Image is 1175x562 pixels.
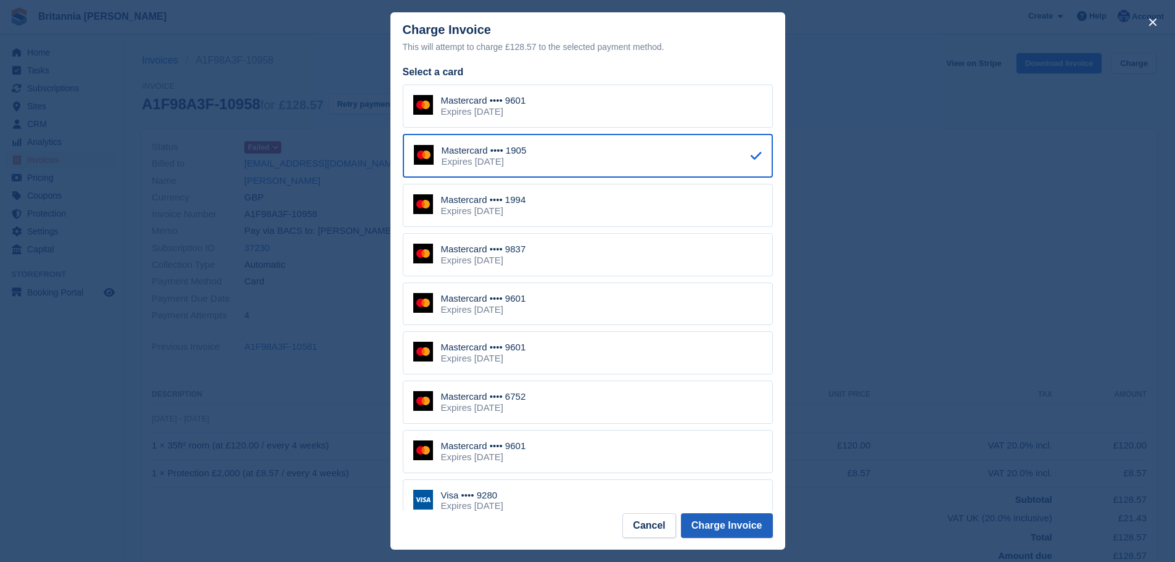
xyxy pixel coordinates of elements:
div: Mastercard •••• 9601 [441,342,526,353]
img: Mastercard Logo [413,194,433,214]
div: Visa •••• 9280 [441,490,503,501]
div: Mastercard •••• 9601 [441,293,526,304]
div: Mastercard •••• 1905 [442,145,527,156]
div: Expires [DATE] [441,402,526,413]
div: This will attempt to charge £128.57 to the selected payment method. [403,39,773,54]
img: Mastercard Logo [413,95,433,115]
button: Cancel [622,513,675,538]
div: Expires [DATE] [441,304,526,315]
img: Mastercard Logo [413,244,433,263]
img: Mastercard Logo [413,440,433,460]
img: Mastercard Logo [414,145,434,165]
div: Charge Invoice [403,23,773,54]
img: Mastercard Logo [413,391,433,411]
div: Expires [DATE] [441,205,526,217]
div: Mastercard •••• 9601 [441,440,526,452]
div: Mastercard •••• 9601 [441,95,526,106]
div: Mastercard •••• 9837 [441,244,526,255]
img: Mastercard Logo [413,342,433,362]
button: close [1143,12,1163,32]
button: Charge Invoice [681,513,773,538]
div: Expires [DATE] [441,255,526,266]
div: Expires [DATE] [441,500,503,511]
img: Mastercard Logo [413,293,433,313]
div: Expires [DATE] [441,452,526,463]
img: Visa Logo [413,490,433,510]
div: Expires [DATE] [442,156,527,167]
div: Select a card [403,65,773,80]
div: Expires [DATE] [441,106,526,117]
div: Mastercard •••• 1994 [441,194,526,205]
div: Expires [DATE] [441,353,526,364]
div: Mastercard •••• 6752 [441,391,526,402]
